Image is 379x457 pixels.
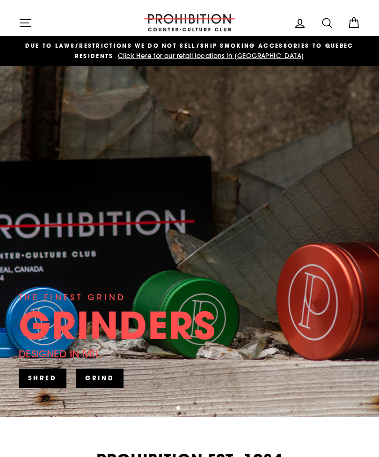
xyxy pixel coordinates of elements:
[185,406,189,411] button: 2
[19,346,102,362] div: DESIGNED IN MTL.
[19,291,126,304] div: THE FINEST GRIND
[176,406,181,411] button: 1
[200,406,204,411] button: 4
[192,406,197,411] button: 3
[25,42,353,60] span: DUE TO LAWS/restrictions WE DO NOT SELL/SHIP SMOKING ACCESSORIES to qUEBEC RESIDENTS
[116,51,304,60] span: Click Here for our retail locations in [GEOGRAPHIC_DATA]
[21,41,358,61] a: DUE TO LAWS/restrictions WE DO NOT SELL/SHIP SMOKING ACCESSORIES to qUEBEC RESIDENTS Click Here f...
[19,306,216,344] div: GRINDERS
[143,14,236,31] img: PROHIBITION COUNTER-CULTURE CLUB
[76,369,124,387] a: GRIND
[19,369,66,387] a: SHRED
